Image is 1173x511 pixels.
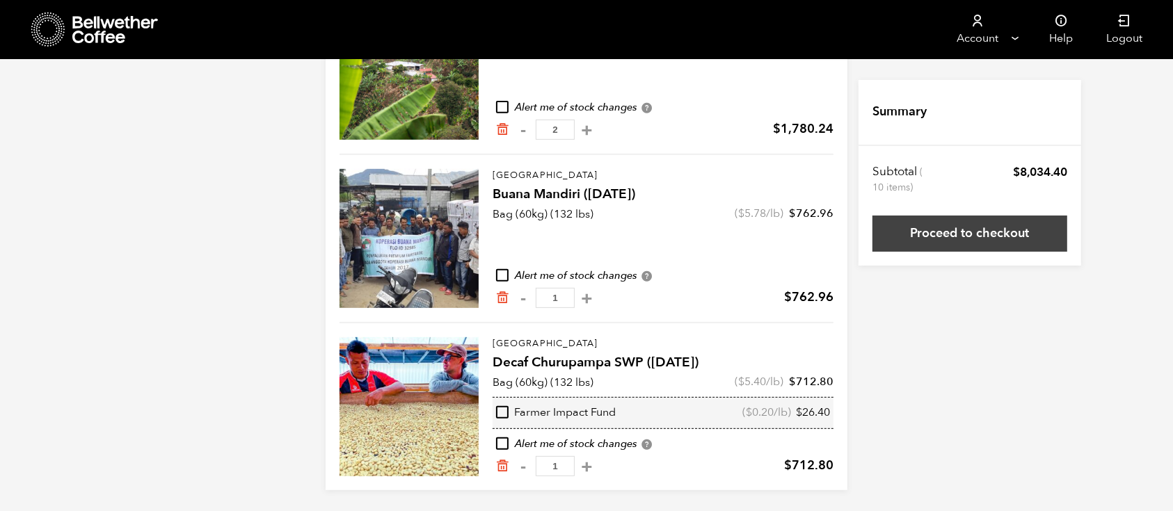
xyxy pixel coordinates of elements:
h4: Summary [872,103,927,121]
span: $ [789,206,796,221]
span: $ [746,405,752,420]
span: $ [1013,164,1020,180]
a: Remove from cart [495,291,509,305]
button: - [515,123,532,137]
p: [GEOGRAPHIC_DATA] [493,337,833,351]
button: + [578,291,596,305]
span: ( /lb) [735,206,783,221]
span: $ [784,289,792,306]
button: - [515,291,532,305]
span: $ [789,374,796,389]
span: ( /lb) [742,405,791,421]
a: Remove from cart [495,122,509,137]
th: Subtotal [872,164,925,195]
a: Proceed to checkout [872,216,1067,252]
span: $ [738,206,744,221]
bdi: 762.96 [784,289,833,306]
input: Qty [536,456,575,476]
bdi: 762.96 [789,206,833,221]
bdi: 1,780.24 [773,120,833,138]
p: Bag (60kg) (132 lbs) [493,374,593,391]
p: Bag (60kg) (132 lbs) [493,206,593,222]
h4: Decaf Churupampa SWP ([DATE]) [493,353,833,373]
bdi: 5.40 [738,374,766,389]
span: $ [784,457,792,474]
bdi: 712.80 [784,457,833,474]
span: $ [796,405,802,420]
span: $ [773,120,781,138]
div: Alert me of stock changes [493,100,833,115]
bdi: 8,034.40 [1013,164,1067,180]
span: $ [738,374,744,389]
input: Qty [536,120,575,140]
div: Alert me of stock changes [493,437,833,452]
p: [GEOGRAPHIC_DATA] [493,169,833,183]
a: Remove from cart [495,459,509,473]
div: Alert me of stock changes [493,268,833,284]
div: Farmer Impact Fund [496,405,616,421]
bdi: 712.80 [789,374,833,389]
button: + [578,123,596,137]
h4: Buana Mandiri ([DATE]) [493,185,833,204]
bdi: 26.40 [796,405,830,420]
button: - [515,460,532,473]
span: ( /lb) [735,374,783,389]
input: Qty [536,288,575,308]
bdi: 5.78 [738,206,766,221]
button: + [578,460,596,473]
bdi: 0.20 [746,405,774,420]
